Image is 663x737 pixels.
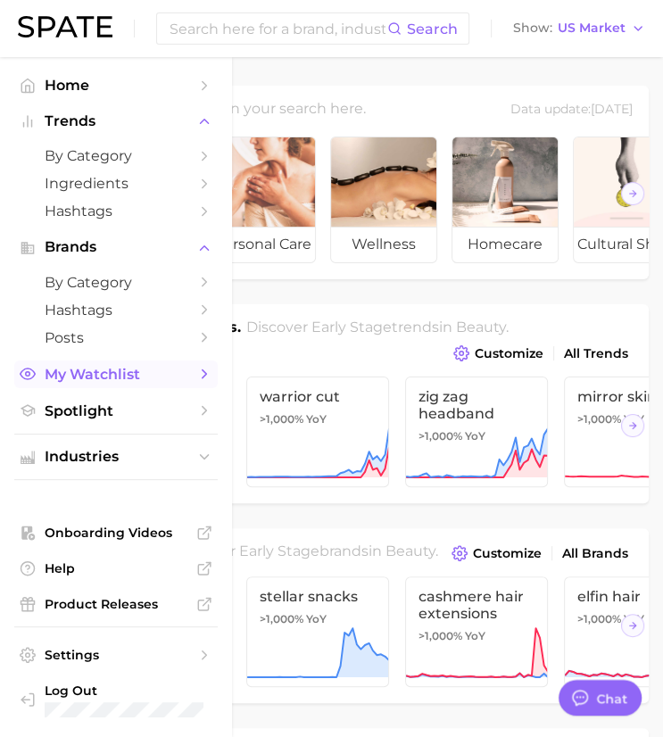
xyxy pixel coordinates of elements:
button: Industries [14,443,218,470]
a: All Trends [559,342,633,366]
a: homecare [452,137,559,263]
button: Scroll Right [621,614,644,637]
a: Log out. Currently logged in with e-mail pquiroz@maryruths.com. [14,677,218,723]
a: All Brands [558,542,633,566]
a: personal care [209,137,316,263]
span: Hashtags [45,302,187,319]
span: Customize [473,546,542,561]
span: cashmere hair extensions [419,588,535,622]
span: US Market [558,23,626,33]
a: wellness [330,137,437,263]
span: >1,000% [577,412,621,426]
a: Onboarding Videos [14,519,218,546]
a: Ingredients [14,170,218,197]
span: All Brands [562,546,628,561]
a: Posts [14,324,218,352]
button: Trends [14,108,218,135]
span: Log Out [45,683,203,699]
a: stellar snacks>1,000% YoY [246,576,389,687]
span: personal care [210,227,315,262]
span: YoY [306,612,327,626]
span: Search [407,21,458,37]
span: by Category [45,147,187,164]
span: Ingredients [45,175,187,192]
span: YoY [624,412,644,426]
h2: Begin your search here. [197,98,366,122]
span: Customize [475,346,543,361]
input: Search here for a brand, industry, or ingredient [168,13,387,44]
span: All Trends [564,346,628,361]
span: YoY [624,612,644,626]
button: Brands [14,234,218,261]
span: My Watchlist [45,366,187,383]
div: Data update: [DATE] [510,98,633,122]
span: >1,000% [419,629,462,642]
span: YoY [465,629,485,643]
span: zig zag headband [419,388,535,422]
img: SPATE [18,16,112,37]
a: Settings [14,642,218,668]
span: Onboarding Videos [45,525,187,541]
a: by Category [14,269,218,296]
span: Discover Early Stage trends in . [246,319,509,335]
span: warrior cut [260,388,376,405]
span: homecare [452,227,558,262]
a: Hashtags [14,296,218,324]
a: Home [14,71,218,99]
a: Hashtags [14,197,218,225]
a: zig zag headband>1,000% YoY [405,377,548,487]
button: ShowUS Market [509,17,650,40]
span: Product Releases [45,596,187,612]
a: by Category [14,142,218,170]
span: Spotlight [45,402,187,419]
span: YoY [306,412,327,426]
a: My Watchlist [14,360,218,388]
a: warrior cut>1,000% YoY [246,377,389,487]
span: by Category [45,274,187,291]
a: Help [14,555,218,582]
span: Brands [45,239,187,255]
span: Trends [45,113,187,129]
span: Discover Early Stage brands in . [174,542,438,559]
span: Settings [45,647,187,663]
button: Scroll Right [621,182,644,205]
span: stellar snacks [260,588,376,605]
span: Industries [45,449,187,465]
a: Spotlight [14,397,218,425]
button: Customize [447,541,546,566]
a: Product Releases [14,591,218,617]
span: Posts [45,329,187,346]
span: Help [45,560,187,576]
button: Customize [449,341,548,366]
span: Home [45,77,187,94]
span: YoY [465,429,485,443]
span: beauty [456,319,506,335]
span: beauty [385,542,435,559]
span: Show [513,23,552,33]
button: Scroll Right [621,414,644,437]
span: >1,000% [260,412,303,426]
a: cashmere hair extensions>1,000% YoY [405,576,548,687]
span: Hashtags [45,203,187,219]
span: wellness [331,227,436,262]
span: >1,000% [419,429,462,443]
span: >1,000% [577,612,621,625]
span: >1,000% [260,612,303,625]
